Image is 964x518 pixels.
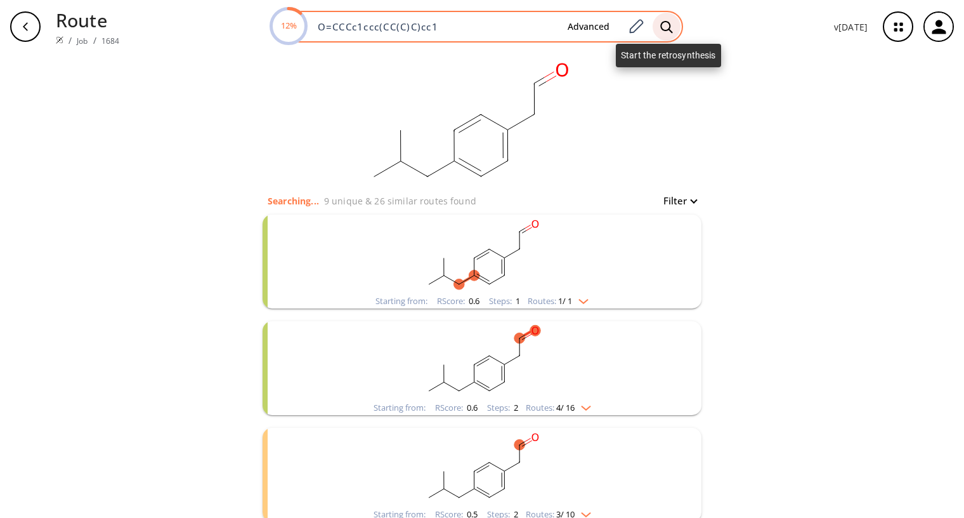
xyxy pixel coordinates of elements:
text: 12% [280,20,296,31]
div: Starting from: [375,297,427,305]
svg: CC(C)Cc1ccc(CC=O)cc1 [317,321,647,401]
svg: CC(C)Cc1ccc(CC=O)cc1 [317,215,647,294]
img: Down [575,507,591,517]
div: Steps : [489,297,520,305]
button: Filter [656,196,696,206]
p: Searching... [268,194,319,208]
img: Spaya logo [56,36,63,44]
div: Routes: [526,404,591,412]
div: RScore : [435,404,478,412]
span: 1 / 1 [558,297,572,305]
span: 4 / 16 [556,404,575,412]
li: / [93,34,96,47]
button: Advanced [557,15,620,39]
span: 0.6 [465,402,478,413]
span: 1 [514,295,520,307]
p: v [DATE] [834,20,868,34]
p: 9 unique & 26 similar routes found [324,194,476,208]
a: 1684 [101,36,120,46]
p: Route [56,6,119,34]
svg: O=CCc1ccc(CC(C)C)cc1 [341,53,595,193]
li: / [68,34,72,47]
div: Routes: [528,297,589,305]
span: 0.6 [467,295,479,307]
div: Steps : [487,404,518,412]
div: Starting from: [374,404,426,412]
a: Job [77,36,88,46]
span: 2 [512,402,518,413]
div: Start the retrosynthesis [616,44,721,67]
svg: CC(C)Cc1ccc(CC=O)cc1 [317,428,647,507]
img: Down [572,294,589,304]
input: Enter SMILES [310,20,557,33]
img: Down [575,401,591,411]
div: RScore : [437,297,479,305]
